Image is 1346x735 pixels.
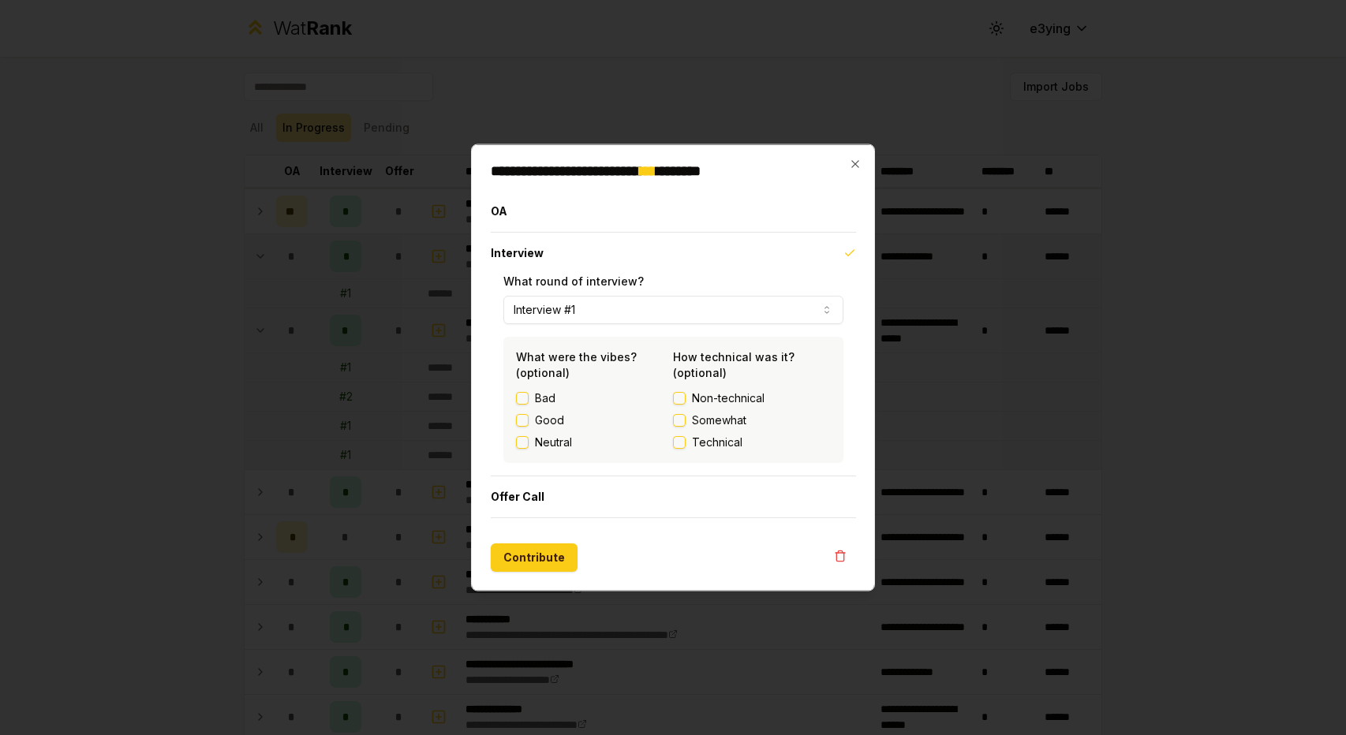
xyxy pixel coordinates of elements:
button: Somewhat [673,414,686,427]
label: Neutral [535,435,572,450]
div: Interview [491,274,856,476]
span: Technical [692,435,742,450]
label: Bad [535,390,555,406]
button: Offer Call [491,476,856,517]
button: Technical [673,436,686,449]
label: Good [535,412,564,428]
span: Non-technical [692,390,765,406]
button: Contribute [491,543,578,572]
span: Somewhat [692,412,746,428]
button: Non-technical [673,392,686,405]
button: OA [491,191,856,232]
label: How technical was it? (optional) [673,350,795,379]
label: What were the vibes? (optional) [516,350,637,379]
label: What round of interview? [503,274,644,288]
button: Interview [491,233,856,274]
